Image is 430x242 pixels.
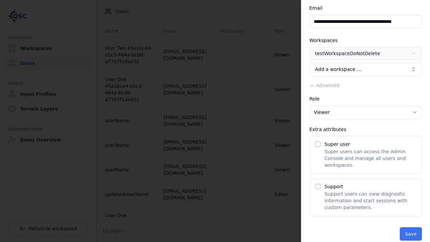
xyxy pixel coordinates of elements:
button: Save [400,227,422,241]
label: Support [325,184,343,189]
p: Support users can view diagnostic information and start sessions with custom parameters. [325,191,416,211]
label: Super user [325,142,350,147]
label: Workspaces [309,38,338,43]
span: Add a workspace … [315,66,361,73]
label: Email [309,5,322,11]
p: Super users can access the Admin Console and manage all users and workspaces. [325,148,416,168]
span: Advanced [316,83,339,88]
div: testWorkspaceDoNotDelete [315,50,380,57]
div: Extra attributes [309,127,422,132]
button: Advanced [309,82,339,89]
label: Role [309,96,319,102]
